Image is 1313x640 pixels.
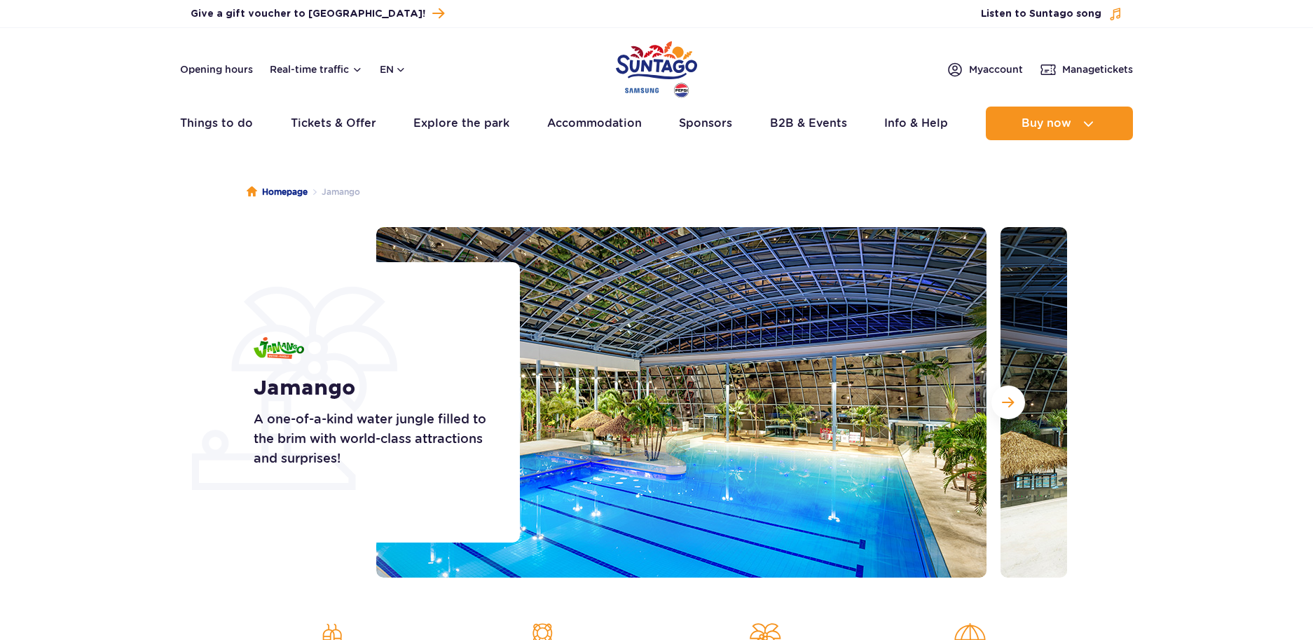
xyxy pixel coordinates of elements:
[986,107,1133,140] button: Buy now
[191,7,425,21] span: Give a gift voucher to [GEOGRAPHIC_DATA]!
[254,376,488,401] h1: Jamango
[270,64,363,75] button: Real-time traffic
[981,7,1122,21] button: Listen to Suntago song
[679,107,732,140] a: Sponsors
[247,185,308,199] a: Homepage
[291,107,376,140] a: Tickets & Offer
[308,185,360,199] li: Jamango
[1022,117,1071,130] span: Buy now
[947,61,1023,78] a: Myaccount
[180,107,253,140] a: Things to do
[969,62,1023,76] span: My account
[254,409,488,468] p: A one-of-a-kind water jungle filled to the brim with world-class attractions and surprises!
[380,62,406,76] button: en
[1062,62,1133,76] span: Manage tickets
[1040,61,1133,78] a: Managetickets
[413,107,509,140] a: Explore the park
[981,7,1101,21] span: Listen to Suntago song
[547,107,642,140] a: Accommodation
[191,4,444,23] a: Give a gift voucher to [GEOGRAPHIC_DATA]!
[254,337,304,359] img: Jamango
[616,35,697,100] a: Park of Poland
[770,107,847,140] a: B2B & Events
[180,62,253,76] a: Opening hours
[991,386,1025,419] button: Next slide
[884,107,948,140] a: Info & Help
